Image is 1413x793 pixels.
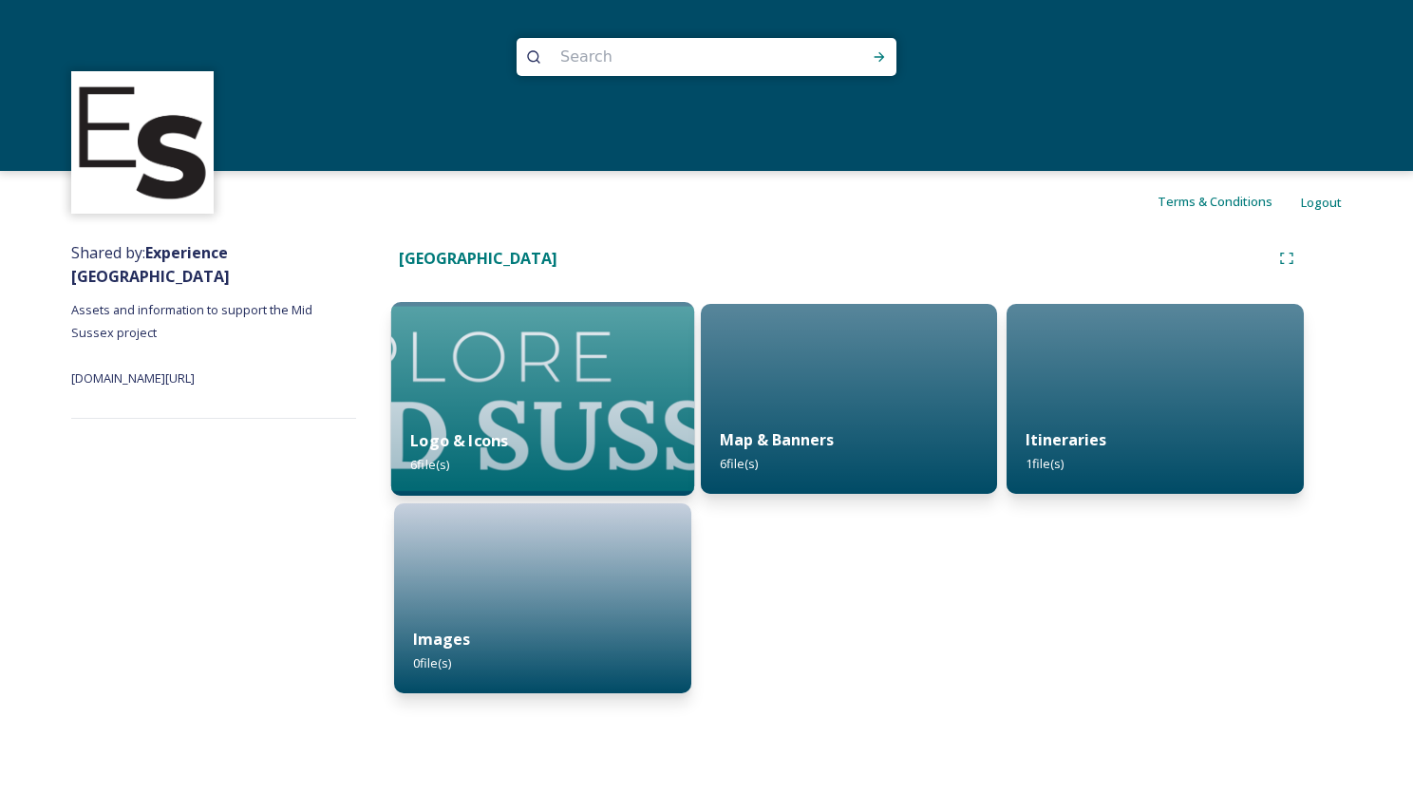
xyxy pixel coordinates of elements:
[720,455,758,472] span: 6 file(s)
[399,248,557,269] strong: [GEOGRAPHIC_DATA]
[71,242,230,287] span: Shared by:
[74,74,212,212] img: WSCC%20ES%20Socials%20Icon%20-%20Secondary%20-%20Black.jpg
[1026,429,1106,450] strong: Itineraries
[1026,455,1064,472] span: 1 file(s)
[1301,194,1342,211] span: Logout
[391,302,694,496] img: 3cee41f4-aea8-40d0-9df4-e99a14d5323d.jpg
[71,301,315,387] span: Assets and information to support the Mid Sussex project [DOMAIN_NAME][URL]
[410,456,449,473] span: 6 file(s)
[413,629,470,650] strong: Images
[551,36,811,78] input: Search
[720,429,834,450] strong: Map & Banners
[410,430,508,451] strong: Logo & Icons
[413,654,451,671] span: 0 file(s)
[1158,193,1272,210] span: Terms & Conditions
[1158,190,1301,213] a: Terms & Conditions
[71,242,230,287] strong: Experience [GEOGRAPHIC_DATA]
